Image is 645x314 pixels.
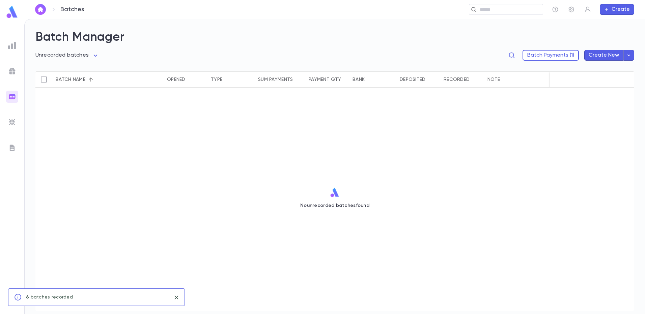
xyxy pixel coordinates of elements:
div: Recorded [444,71,470,88]
div: Unrecorded batches [35,50,100,61]
div: Type [211,71,222,88]
div: Sum payments [258,71,293,88]
div: Deposited [400,71,426,88]
div: Note [484,71,552,88]
img: home_white.a664292cf8c1dea59945f0da9f25487c.svg [36,7,45,12]
h2: Batch Manager [35,30,634,45]
button: Create New [584,50,623,61]
img: logo [5,5,19,19]
span: Unrecorded batches [35,53,89,58]
div: Bank [349,71,396,88]
img: logo [330,187,340,197]
img: campaigns_grey.99e729a5f7ee94e3726e6486bddda8f1.svg [8,67,16,75]
button: Sort [85,74,96,85]
div: Opened [164,71,207,88]
img: batches_gradient.0a22e14384a92aa4cd678275c0c39cc4.svg [8,93,16,101]
p: No unrecorded batches found [300,203,369,208]
p: Batches [60,6,84,13]
div: Bank [353,71,365,88]
div: Payment qty [305,71,349,88]
button: close [171,292,182,303]
div: Opened [167,71,186,88]
div: Batch name [56,71,85,88]
button: Batch Payments (1) [523,50,579,61]
div: Recorded [440,71,484,88]
img: reports_grey.c525e4749d1bce6a11f5fe2a8de1b229.svg [8,41,16,50]
img: letters_grey.7941b92b52307dd3b8a917253454ce1c.svg [8,144,16,152]
div: Batch name [52,71,120,88]
div: Deposited [396,71,440,88]
div: Note [487,71,500,88]
button: Create [600,4,634,15]
div: Type [207,71,255,88]
div: Sum payments [255,71,305,88]
div: 6 batches recorded [26,291,73,304]
div: Payment qty [309,71,341,88]
img: imports_grey.530a8a0e642e233f2baf0ef88e8c9fcb.svg [8,118,16,126]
